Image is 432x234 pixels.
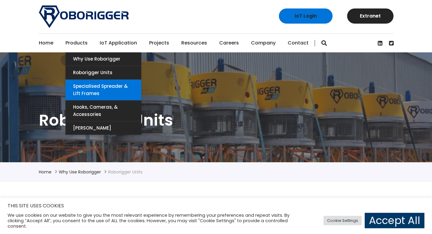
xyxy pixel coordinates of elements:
a: Products [65,34,88,52]
a: Accept All [365,213,424,228]
a: Specialised Spreader & Lift Frames [65,80,141,100]
a: IoT Login [279,8,333,24]
a: Resources [181,34,207,52]
a: Roborigger Units [65,66,141,79]
h2: Roborigger Units [140,196,389,207]
h1: Roborigger Units [39,110,393,130]
a: Projects [149,34,169,52]
a: Why use Roborigger [59,169,101,175]
a: Hooks, Cameras, & Accessories [65,101,141,121]
a: IoT Application [100,34,137,52]
h2: Products [39,196,76,206]
a: Extranet [347,8,393,24]
img: Roborigger [39,5,129,28]
a: Cookie Settings [323,216,362,225]
a: Home [39,169,52,175]
a: Contact [288,34,309,52]
a: Careers [219,34,239,52]
a: Company [251,34,276,52]
a: [PERSON_NAME] [65,121,141,135]
li: Roborigger Units [108,168,142,176]
a: Home [39,34,53,52]
h5: THIS SITE USES COOKIES [8,202,424,210]
div: We use cookies on our website to give you the most relevant experience by remembering your prefer... [8,213,300,229]
a: Why use Roborigger [65,52,141,66]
